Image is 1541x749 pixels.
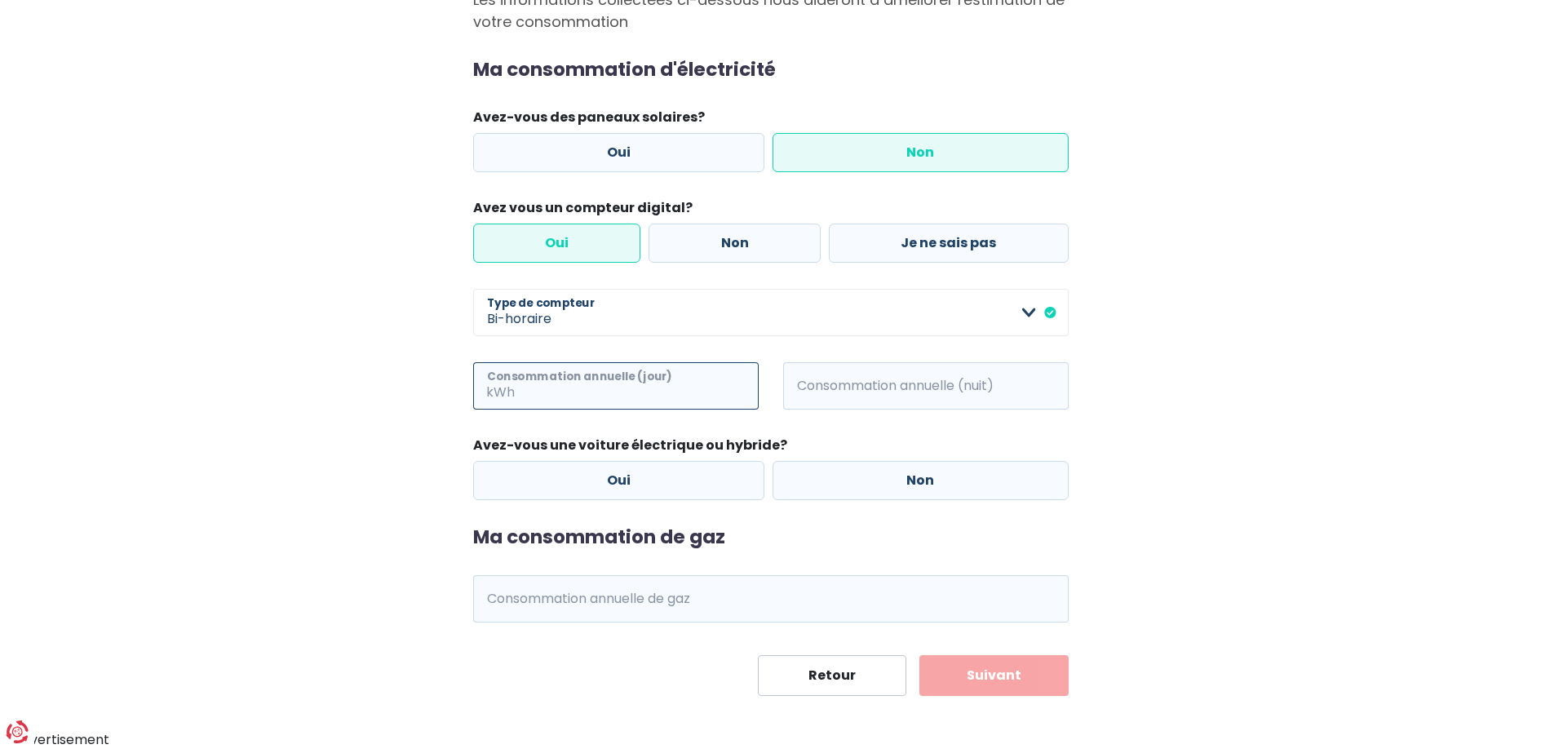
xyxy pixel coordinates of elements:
label: Oui [473,461,765,500]
label: Oui [473,224,641,263]
label: Non [773,461,1069,500]
label: Je ne sais pas [829,224,1069,263]
span: kWh [783,362,828,410]
h2: Ma consommation d'électricité [473,59,1069,82]
span: kWh [473,362,518,410]
label: Non [649,224,821,263]
legend: Avez-vous des paneaux solaires? [473,108,1069,133]
button: Retour [758,655,907,696]
span: kWh [473,575,518,623]
h2: Ma consommation de gaz [473,526,1069,549]
legend: Avez-vous une voiture électrique ou hybride? [473,436,1069,461]
button: Suivant [919,655,1069,696]
label: Non [773,133,1069,172]
label: Oui [473,133,765,172]
legend: Avez vous un compteur digital? [473,198,1069,224]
